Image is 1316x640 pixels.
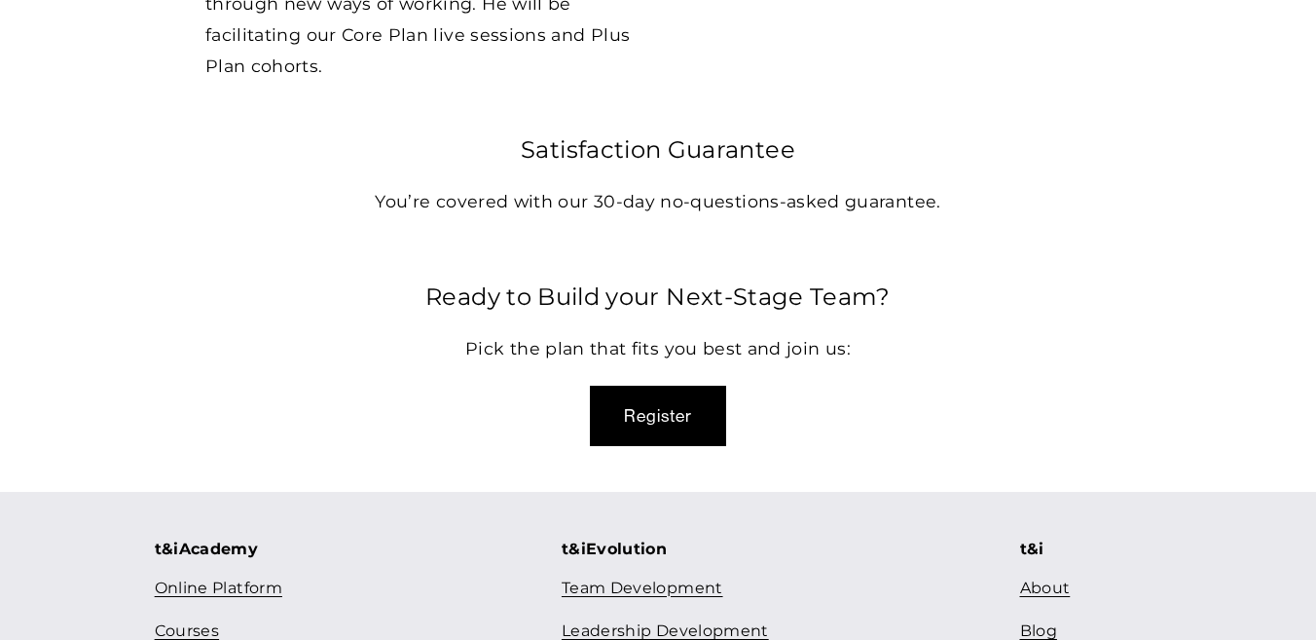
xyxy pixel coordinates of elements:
[155,540,259,558] strong: t&iAcademy
[562,575,723,603] a: Team Development
[205,129,1111,170] p: Satisfaction Guarantee
[590,386,726,446] button: Register
[1020,575,1071,603] a: About
[205,186,1111,217] p: You’re covered with our 30-day no-questions-asked guarantee.
[155,575,282,603] a: Online Platform
[205,333,1111,364] p: Pick the plan that fits you best and join us:
[205,276,1111,318] p: Ready to Build your Next-Stage Team?
[562,540,667,558] strong: t&iEvolution
[1020,540,1044,558] strong: t&i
